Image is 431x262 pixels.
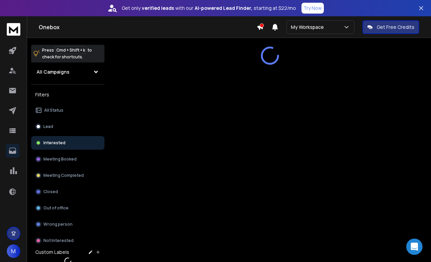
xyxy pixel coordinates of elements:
[43,124,53,129] p: Lead
[42,47,92,60] p: Press to check for shortcuts.
[43,222,73,227] p: Wrong person
[31,218,104,231] button: Wrong person
[31,65,104,79] button: All Campaigns
[406,239,423,255] div: Open Intercom Messenger
[43,156,77,162] p: Meeting Booked
[7,244,20,258] button: M
[31,152,104,166] button: Meeting Booked
[195,5,252,12] strong: AI-powered Lead Finder,
[31,90,104,99] h3: Filters
[55,46,86,54] span: Cmd + Shift + k
[377,24,414,31] p: Get Free Credits
[43,173,84,178] p: Meeting Completed
[291,24,327,31] p: My Workspace
[31,120,104,133] button: Lead
[31,169,104,182] button: Meeting Completed
[31,201,104,215] button: Out of office
[44,108,63,113] p: All Status
[35,249,69,256] h3: Custom Labels
[363,20,419,34] button: Get Free Credits
[301,3,324,14] button: Try Now
[7,23,20,36] img: logo
[142,5,174,12] strong: verified leads
[31,104,104,117] button: All Status
[43,140,65,146] p: Interested
[43,238,74,243] p: Not Interested
[37,69,70,75] h1: All Campaigns
[122,5,296,12] p: Get only with our starting at $22/mo
[31,234,104,247] button: Not Interested
[43,205,68,211] p: Out of office
[43,189,58,194] p: Closed
[39,23,257,31] h1: Onebox
[31,136,104,150] button: Interested
[303,5,322,12] p: Try Now
[31,185,104,199] button: Closed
